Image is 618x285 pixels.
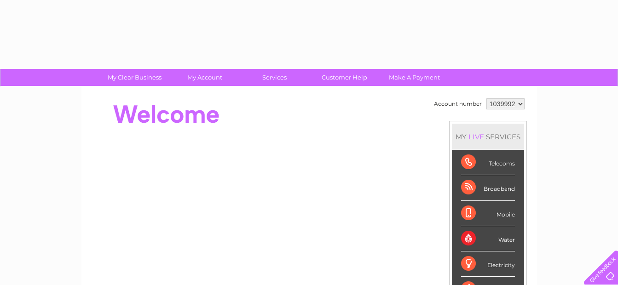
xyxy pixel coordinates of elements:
[452,124,524,150] div: MY SERVICES
[461,251,515,277] div: Electricity
[432,96,484,112] td: Account number
[237,69,312,86] a: Services
[461,150,515,175] div: Telecoms
[306,69,382,86] a: Customer Help
[461,201,515,226] div: Mobile
[97,69,173,86] a: My Clear Business
[467,132,486,141] div: LIVE
[167,69,243,86] a: My Account
[461,226,515,251] div: Water
[461,175,515,200] div: Broadband
[376,69,452,86] a: Make A Payment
